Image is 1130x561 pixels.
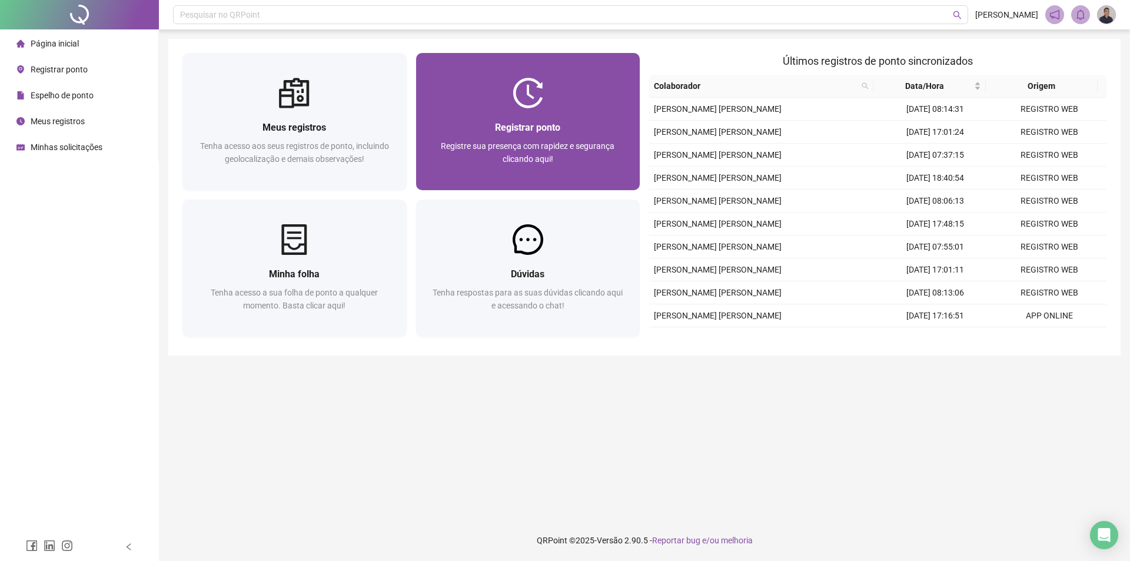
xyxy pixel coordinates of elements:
span: left [125,543,133,551]
span: bell [1075,9,1086,20]
span: Últimos registros de ponto sincronizados [783,55,973,67]
td: [DATE] 08:06:13 [878,190,992,213]
span: [PERSON_NAME] [PERSON_NAME] [654,288,782,297]
span: Tenha acesso a sua folha de ponto a qualquer momento. Basta clicar aqui! [211,288,378,310]
a: Meus registrosTenha acesso aos seus registros de ponto, incluindo geolocalização e demais observa... [182,53,407,190]
span: file [16,91,25,99]
td: REGISTRO WEB [992,281,1106,304]
td: [DATE] 17:48:15 [878,213,992,235]
td: [DATE] 17:16:51 [878,304,992,327]
span: [PERSON_NAME] [PERSON_NAME] [654,127,782,137]
span: clock-circle [16,117,25,125]
span: [PERSON_NAME] [PERSON_NAME] [654,150,782,160]
span: Registre sua presença com rapidez e segurança clicando aqui! [441,141,614,164]
span: Tenha acesso aos seus registros de ponto, incluindo geolocalização e demais observações! [200,141,389,164]
a: Registrar pontoRegistre sua presença com rapidez e segurança clicando aqui! [416,53,640,190]
span: Dúvidas [511,268,544,280]
span: search [862,82,869,89]
span: instagram [61,540,73,552]
div: Open Intercom Messenger [1090,521,1118,549]
span: home [16,39,25,48]
span: facebook [26,540,38,552]
th: Data/Hora [873,75,986,98]
span: notification [1049,9,1060,20]
td: [DATE] 17:01:24 [878,121,992,144]
td: [DATE] 07:55:01 [878,235,992,258]
td: REGISTRO WEB [992,213,1106,235]
td: REGISTRO WEB [992,258,1106,281]
td: [DATE] 17:01:11 [878,258,992,281]
span: [PERSON_NAME] [PERSON_NAME] [654,311,782,320]
td: REGISTRO WEB [992,190,1106,213]
img: 89255 [1098,6,1115,24]
a: DúvidasTenha respostas para as suas dúvidas clicando aqui e acessando o chat! [416,200,640,337]
td: [DATE] 08:15:42 [878,327,992,350]
span: [PERSON_NAME] [PERSON_NAME] [654,173,782,182]
td: [DATE] 08:14:31 [878,98,992,121]
td: [DATE] 08:13:06 [878,281,992,304]
footer: QRPoint © 2025 - 2.90.5 - [159,520,1130,561]
td: REGISTRO WEB [992,235,1106,258]
span: [PERSON_NAME] [PERSON_NAME] [654,219,782,228]
span: Data/Hora [878,79,972,92]
span: [PERSON_NAME] [PERSON_NAME] [654,242,782,251]
th: Origem [986,75,1098,98]
td: [DATE] 07:37:15 [878,144,992,167]
span: Registrar ponto [495,122,560,133]
td: REGISTRO WEB [992,144,1106,167]
span: [PERSON_NAME] [PERSON_NAME] [654,265,782,274]
td: REGISTRO WEB [992,98,1106,121]
span: Reportar bug e/ou melhoria [652,536,753,545]
span: [PERSON_NAME] [PERSON_NAME] [654,104,782,114]
span: search [953,11,962,19]
span: environment [16,65,25,74]
span: Espelho de ponto [31,91,94,100]
span: Minha folha [269,268,320,280]
span: Página inicial [31,39,79,48]
td: [DATE] 18:40:54 [878,167,992,190]
span: linkedin [44,540,55,552]
td: APP ONLINE [992,304,1106,327]
span: Meus registros [262,122,326,133]
a: Minha folhaTenha acesso a sua folha de ponto a qualquer momento. Basta clicar aqui! [182,200,407,337]
td: REGISTRO WEB [992,121,1106,144]
span: Registrar ponto [31,65,88,74]
span: [PERSON_NAME] [975,8,1038,21]
span: schedule [16,143,25,151]
span: search [859,77,871,95]
span: Minhas solicitações [31,142,102,152]
span: Colaborador [654,79,857,92]
td: REGISTRO WEB [992,167,1106,190]
span: Meus registros [31,117,85,126]
span: [PERSON_NAME] [PERSON_NAME] [654,196,782,205]
td: REGISTRO WEB [992,327,1106,350]
span: Versão [597,536,623,545]
span: Tenha respostas para as suas dúvidas clicando aqui e acessando o chat! [433,288,623,310]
